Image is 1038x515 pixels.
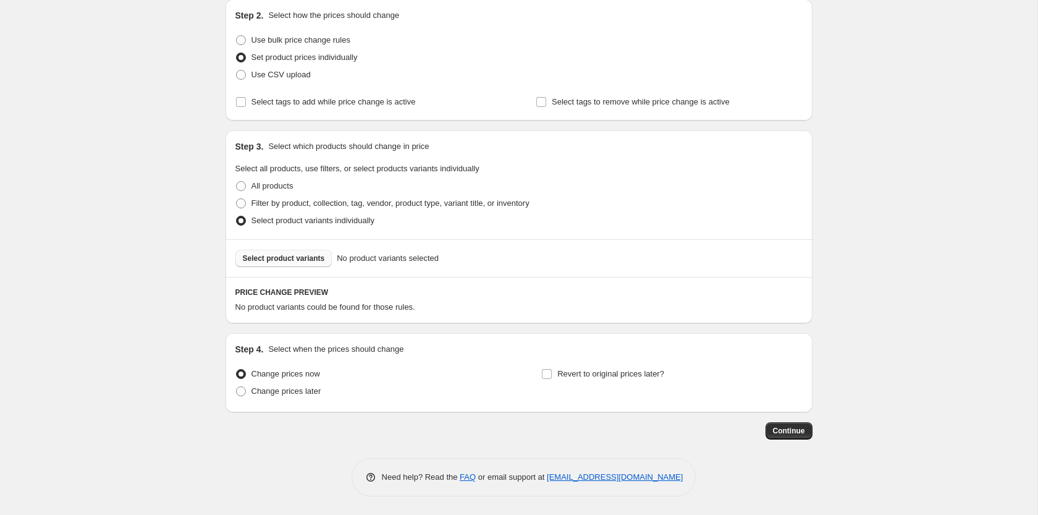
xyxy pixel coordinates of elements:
span: or email support at [476,472,547,482]
span: Use bulk price change rules [251,35,350,45]
span: All products [251,181,293,190]
span: Select all products, use filters, or select products variants individually [235,164,479,173]
span: Select product variants individually [251,216,374,225]
span: Set product prices individually [251,53,358,62]
button: Select product variants [235,250,332,267]
span: Change prices now [251,369,320,378]
span: Revert to original prices later? [557,369,664,378]
span: Continue [773,426,805,436]
span: Select product variants [243,253,325,263]
h6: PRICE CHANGE PREVIEW [235,287,803,297]
span: Select tags to add while price change is active [251,97,416,106]
span: Filter by product, collection, tag, vendor, product type, variant title, or inventory [251,198,530,208]
h2: Step 2. [235,9,264,22]
span: Need help? Read the [382,472,460,482]
a: [EMAIL_ADDRESS][DOMAIN_NAME] [547,472,683,482]
span: Use CSV upload [251,70,311,79]
a: FAQ [460,472,476,482]
span: Change prices later [251,386,321,396]
span: Select tags to remove while price change is active [552,97,730,106]
h2: Step 3. [235,140,264,153]
p: Select when the prices should change [268,343,403,355]
span: No product variants selected [337,252,439,265]
p: Select which products should change in price [268,140,429,153]
button: Continue [766,422,812,440]
span: No product variants could be found for those rules. [235,302,415,312]
p: Select how the prices should change [268,9,399,22]
h2: Step 4. [235,343,264,355]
